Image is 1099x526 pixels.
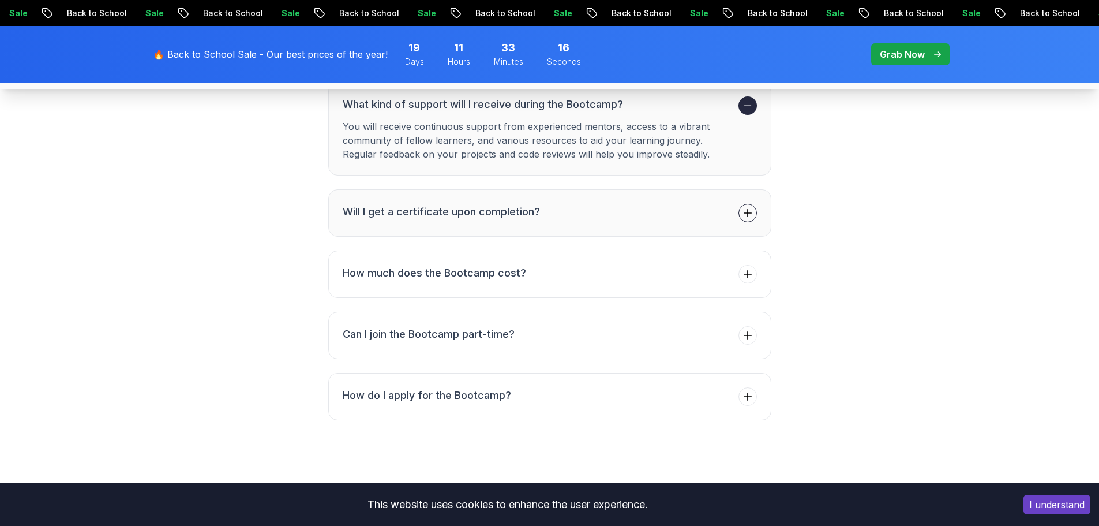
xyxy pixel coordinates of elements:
p: Grab Now [880,47,925,61]
span: Days [405,56,424,68]
p: Sale [545,8,582,19]
p: Back to School [875,8,953,19]
h3: How much does the Bootcamp cost? [343,265,526,281]
p: 🔥 Back to School Sale - Our best prices of the year! [153,47,388,61]
span: 16 Seconds [558,40,569,56]
span: Seconds [547,56,581,68]
div: This website uses cookies to enhance the user experience. [9,492,1006,517]
button: Will I get a certificate upon completion? [328,189,771,237]
p: Back to School [194,8,272,19]
button: How do I apply for the Bootcamp? [328,373,771,420]
button: Can I join the Bootcamp part-time? [328,312,771,359]
p: Back to School [738,8,817,19]
span: 19 Days [408,40,420,56]
span: Minutes [494,56,523,68]
button: What kind of support will I receive during the Bootcamp?You will receive continuous support from ... [328,82,771,176]
p: Back to School [466,8,545,19]
span: Hours [448,56,470,68]
p: Back to School [330,8,408,19]
span: 33 Minutes [501,40,515,56]
p: Back to School [58,8,136,19]
p: Sale [953,8,990,19]
h3: Can I join the Bootcamp part-time? [343,326,515,342]
p: Back to School [1011,8,1089,19]
span: 11 Hours [454,40,463,56]
p: Back to School [602,8,681,19]
p: Sale [817,8,854,19]
h3: Will I get a certificate upon completion? [343,204,540,220]
p: Sale [272,8,309,19]
button: Accept cookies [1023,495,1090,514]
button: How much does the Bootcamp cost? [328,251,771,298]
p: Sale [408,8,445,19]
h3: What kind of support will I receive during the Bootcamp? [343,96,734,113]
p: You will receive continuous support from experienced mentors, access to a vibrant community of fe... [343,120,734,161]
h3: How do I apply for the Bootcamp? [343,387,511,404]
p: Sale [681,8,718,19]
p: Sale [136,8,173,19]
